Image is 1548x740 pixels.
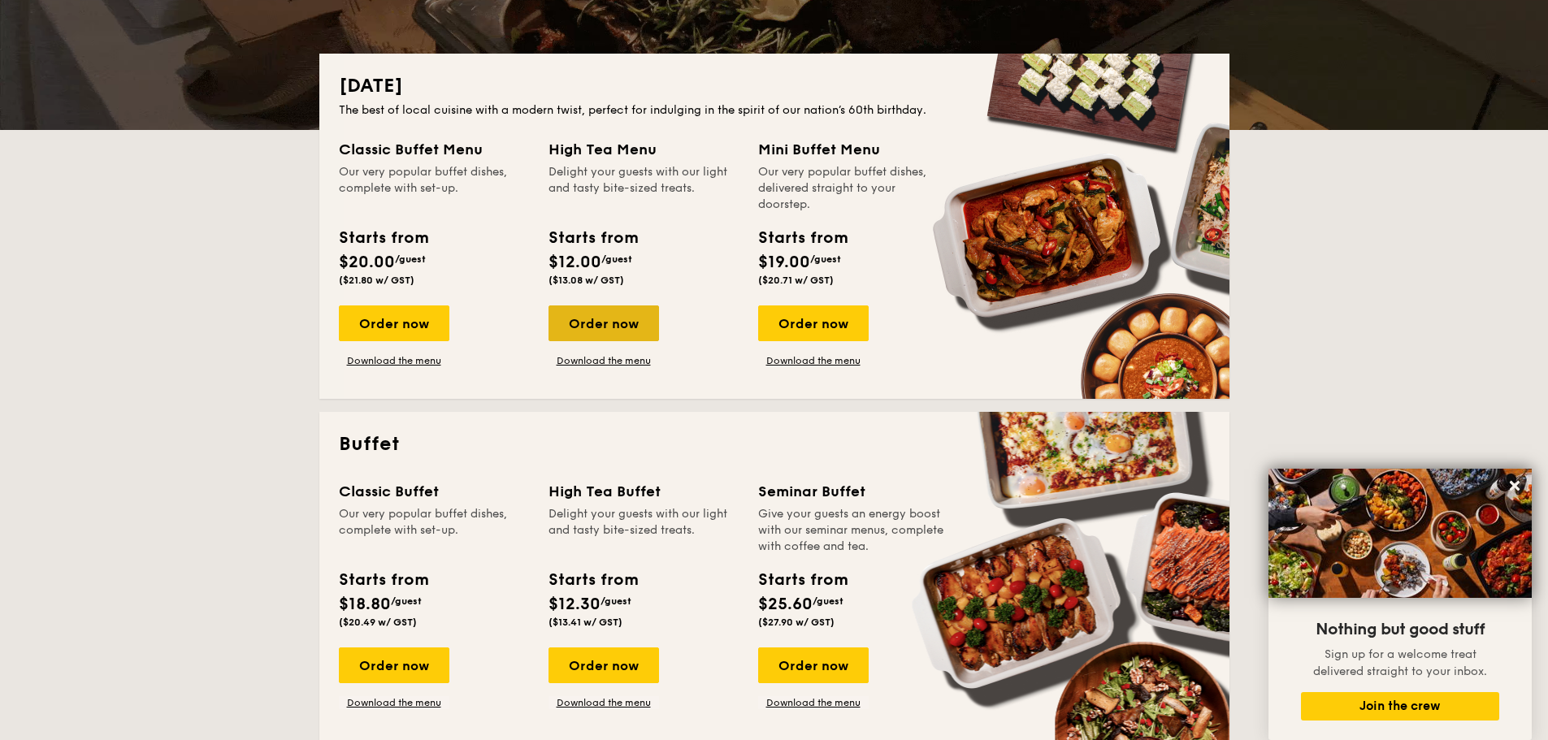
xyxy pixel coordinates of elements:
[758,226,847,250] div: Starts from
[813,595,843,607] span: /guest
[758,696,869,709] a: Download the menu
[339,480,529,503] div: Classic Buffet
[339,617,417,628] span: ($20.49 w/ GST)
[758,595,813,614] span: $25.60
[758,568,847,592] div: Starts from
[549,138,739,161] div: High Tea Menu
[339,102,1210,119] div: The best of local cuisine with a modern twist, perfect for indulging in the spirit of our nation’...
[1313,647,1487,678] span: Sign up for a welcome treat delivered straight to your inbox.
[810,253,841,265] span: /guest
[549,253,601,272] span: $12.00
[549,506,739,555] div: Delight your guests with our light and tasty bite-sized treats.
[339,696,449,709] a: Download the menu
[549,305,659,341] div: Order now
[339,138,529,161] div: Classic Buffet Menu
[339,568,427,592] div: Starts from
[339,275,414,286] span: ($21.80 w/ GST)
[758,647,869,683] div: Order now
[549,164,739,213] div: Delight your guests with our light and tasty bite-sized treats.
[339,431,1210,457] h2: Buffet
[758,305,869,341] div: Order now
[758,275,834,286] span: ($20.71 w/ GST)
[549,647,659,683] div: Order now
[339,506,529,555] div: Our very popular buffet dishes, complete with set-up.
[1301,692,1499,721] button: Join the crew
[549,696,659,709] a: Download the menu
[339,73,1210,99] h2: [DATE]
[758,164,948,213] div: Our very popular buffet dishes, delivered straight to your doorstep.
[1316,620,1485,639] span: Nothing but good stuff
[758,354,869,367] a: Download the menu
[1502,473,1528,499] button: Close
[339,647,449,683] div: Order now
[549,275,624,286] span: ($13.08 w/ GST)
[339,305,449,341] div: Order now
[339,226,427,250] div: Starts from
[549,568,637,592] div: Starts from
[549,595,601,614] span: $12.30
[1268,469,1532,598] img: DSC07876-Edit02-Large.jpeg
[758,253,810,272] span: $19.00
[758,617,835,628] span: ($27.90 w/ GST)
[758,480,948,503] div: Seminar Buffet
[549,226,637,250] div: Starts from
[549,354,659,367] a: Download the menu
[395,253,426,265] span: /guest
[601,595,631,607] span: /guest
[391,595,422,607] span: /guest
[758,506,948,555] div: Give your guests an energy boost with our seminar menus, complete with coffee and tea.
[601,253,632,265] span: /guest
[339,164,529,213] div: Our very popular buffet dishes, complete with set-up.
[339,595,391,614] span: $18.80
[339,253,395,272] span: $20.00
[758,138,948,161] div: Mini Buffet Menu
[549,617,622,628] span: ($13.41 w/ GST)
[549,480,739,503] div: High Tea Buffet
[339,354,449,367] a: Download the menu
